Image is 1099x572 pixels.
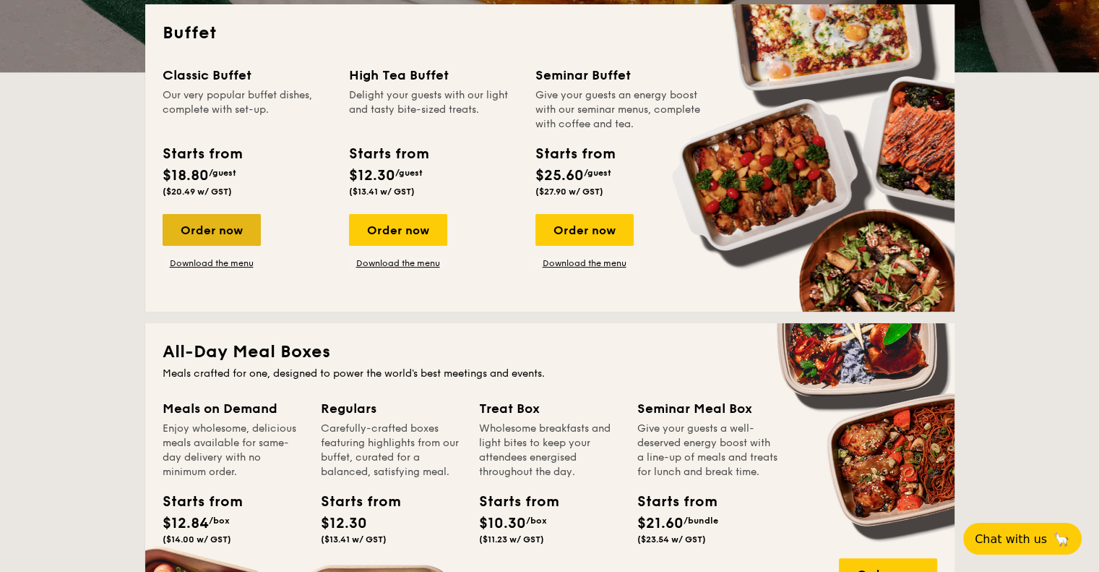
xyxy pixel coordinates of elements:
div: Give your guests a well-deserved energy boost with a line-up of meals and treats for lunch and br... [637,422,778,479]
a: Download the menu [535,257,634,269]
div: Meals on Demand [163,398,303,419]
div: Delight your guests with our light and tasty bite-sized treats. [349,88,518,132]
span: /guest [584,168,611,178]
span: 🦙 [1053,531,1070,547]
div: Starts from [535,143,614,165]
span: ($27.90 w/ GST) [535,187,603,197]
span: $12.30 [321,515,367,532]
span: /box [209,516,230,526]
div: Starts from [163,143,241,165]
span: /guest [395,168,423,178]
span: ($13.41 w/ GST) [349,187,415,197]
span: /box [526,516,547,526]
span: Chat with us [975,532,1047,546]
span: ($20.49 w/ GST) [163,187,232,197]
span: ($11.23 w/ GST) [479,534,544,545]
span: /bundle [684,516,718,526]
span: ($14.00 w/ GST) [163,534,231,545]
span: ($13.41 w/ GST) [321,534,387,545]
div: Order now [163,214,261,246]
h2: All-Day Meal Boxes [163,341,937,364]
span: $25.60 [535,167,584,184]
div: Carefully-crafted boxes featuring highlights from our buffet, curated for a balanced, satisfying ... [321,422,462,479]
div: Enjoy wholesome, delicious meals available for same-day delivery with no minimum order. [163,422,303,479]
div: Starts from [163,491,228,513]
span: /guest [209,168,236,178]
div: Classic Buffet [163,65,332,85]
div: Regulars [321,398,462,419]
span: $12.84 [163,515,209,532]
div: Order now [349,214,447,246]
div: Starts from [637,491,702,513]
div: Treat Box [479,398,620,419]
div: High Tea Buffet [349,65,518,85]
span: ($23.54 w/ GST) [637,534,706,545]
div: Starts from [349,143,428,165]
a: Download the menu [163,257,261,269]
div: Order now [535,214,634,246]
span: $18.80 [163,167,209,184]
div: Starts from [321,491,386,513]
h2: Buffet [163,22,937,45]
span: $21.60 [637,515,684,532]
a: Download the menu [349,257,447,269]
span: $12.30 [349,167,395,184]
div: Our very popular buffet dishes, complete with set-up. [163,88,332,132]
div: Seminar Buffet [535,65,704,85]
button: Chat with us🦙 [963,523,1082,555]
div: Seminar Meal Box [637,398,778,419]
div: Give your guests an energy boost with our seminar menus, complete with coffee and tea. [535,88,704,132]
span: $10.30 [479,515,526,532]
div: Meals crafted for one, designed to power the world's best meetings and events. [163,367,937,381]
div: Wholesome breakfasts and light bites to keep your attendees energised throughout the day. [479,422,620,479]
div: Starts from [479,491,544,513]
